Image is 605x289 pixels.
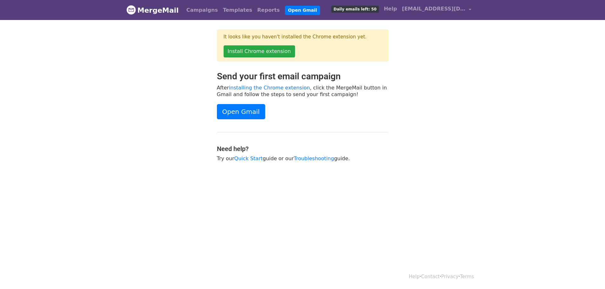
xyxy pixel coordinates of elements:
img: MergeMail logo [126,5,136,15]
p: After , click the MergeMail button in Gmail and follow the steps to send your first campaign! [217,84,388,98]
p: Try our guide or our guide. [217,155,388,162]
a: Quick Start [234,155,263,161]
a: Install Chrome extension [224,45,295,57]
a: Open Gmail [217,104,265,119]
span: [EMAIL_ADDRESS][DOMAIN_NAME] [402,5,466,13]
h4: Need help? [217,145,388,153]
h2: Send your first email campaign [217,71,388,82]
a: Help [381,3,400,15]
a: Reports [255,4,282,16]
a: MergeMail [126,3,179,17]
a: Daily emails left: 50 [329,3,381,15]
a: Templates [220,4,255,16]
span: Daily emails left: 50 [331,6,379,13]
p: It looks like you haven't installed the Chrome extension yet. [224,34,382,40]
a: Privacy [441,274,458,279]
a: Terms [460,274,474,279]
a: Help [409,274,420,279]
a: Troubleshooting [294,155,334,161]
a: installing the Chrome extension [229,85,310,91]
a: Campaigns [184,4,220,16]
a: Open Gmail [285,6,320,15]
a: [EMAIL_ADDRESS][DOMAIN_NAME] [400,3,474,17]
a: Contact [421,274,440,279]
